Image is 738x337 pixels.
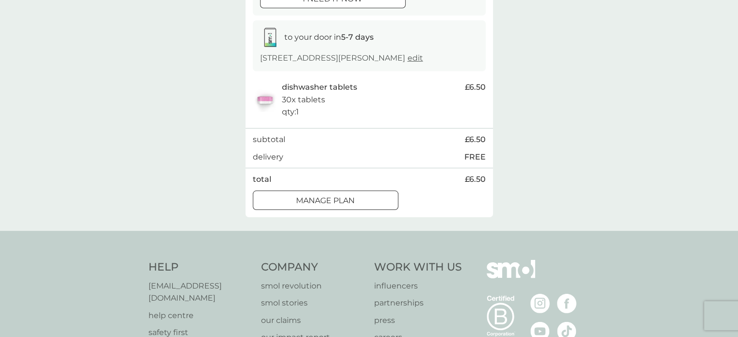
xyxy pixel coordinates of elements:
[465,81,486,94] span: £6.50
[261,297,364,309] a: smol stories
[261,280,364,292] a: smol revolution
[374,314,462,327] a: press
[530,294,550,313] img: visit the smol Instagram page
[148,280,252,305] a: [EMAIL_ADDRESS][DOMAIN_NAME]
[487,260,535,293] img: smol
[408,53,423,63] a: edit
[253,133,285,146] p: subtotal
[557,294,576,313] img: visit the smol Facebook page
[374,280,462,292] a: influencers
[341,32,374,42] strong: 5-7 days
[464,151,486,163] p: FREE
[282,81,357,94] p: dishwasher tablets
[148,309,252,322] a: help centre
[374,260,462,275] h4: Work With Us
[282,106,299,118] p: qty : 1
[253,191,398,210] button: Manage plan
[284,32,374,42] span: to your door in
[465,133,486,146] span: £6.50
[282,94,325,106] p: 30x tablets
[261,260,364,275] h4: Company
[465,173,486,186] span: £6.50
[296,194,355,207] p: Manage plan
[261,314,364,327] a: our claims
[148,260,252,275] h4: Help
[374,297,462,309] a: partnerships
[260,52,423,64] p: [STREET_ADDRESS][PERSON_NAME]
[253,173,271,186] p: total
[253,151,283,163] p: delivery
